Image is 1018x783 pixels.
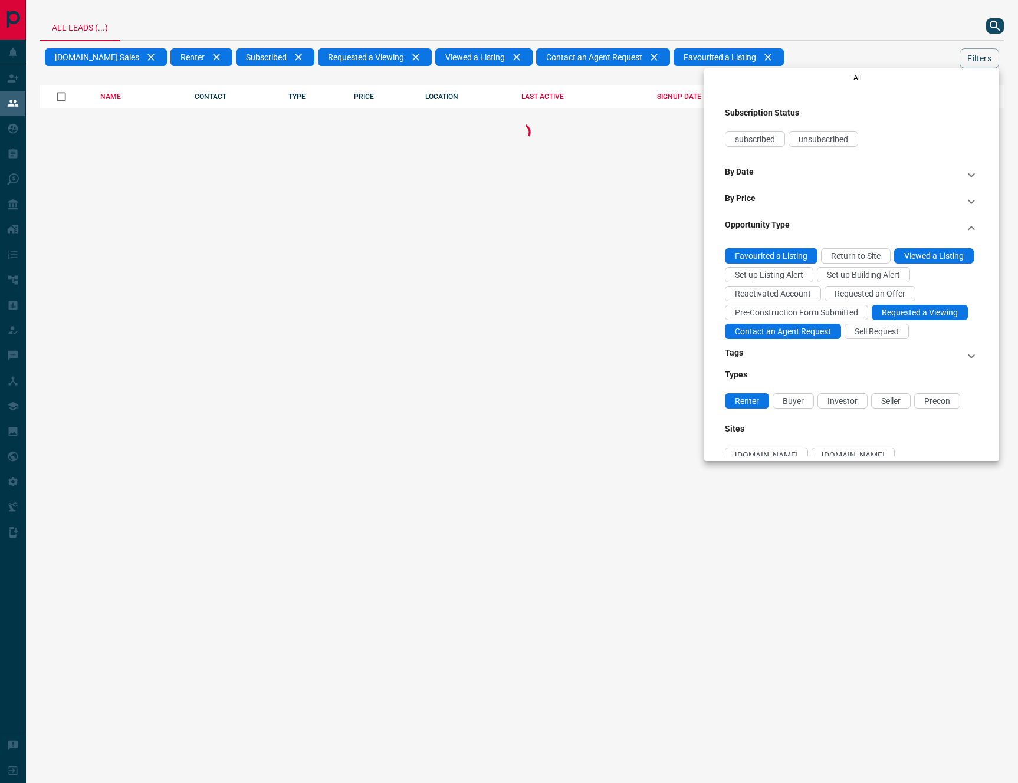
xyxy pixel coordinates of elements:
div: subscribed [725,131,785,147]
div: Viewed a Listing [894,248,974,264]
div: Set up Listing Alert [725,267,813,282]
span: unsubscribed [799,134,848,144]
div: [DOMAIN_NAME] [725,448,808,463]
p: All [737,73,978,83]
h3: Tags [725,348,743,357]
div: By Price [725,189,978,215]
div: unsubscribed [789,131,858,147]
span: Pre-Construction Form Submitted [735,308,858,317]
span: Requested a Viewing [882,308,958,317]
h3: Opportunity Type [725,220,790,229]
div: Sell Request [845,324,909,339]
div: Pre-Construction Form Submitted [725,305,868,320]
h3: Types [725,370,978,379]
span: Precon [924,396,950,406]
span: Buyer [783,396,804,406]
h3: By Price [725,193,756,203]
span: Favourited a Listing [735,251,807,261]
div: By Date [725,162,978,188]
div: Requested an Offer [825,286,915,301]
span: Set up Listing Alert [735,270,803,279]
div: Reactivated Account [725,286,821,301]
div: Renter [725,393,769,409]
div: Return to Site [821,248,891,264]
span: subscribed [735,134,775,144]
div: [DOMAIN_NAME] [812,448,895,463]
div: Buyer [773,393,814,409]
div: Favourited a Listing [725,248,817,264]
div: Opportunity Type [725,215,978,241]
div: Precon [914,393,960,409]
h3: Subscription Status [725,108,978,117]
h3: By Date [725,167,754,176]
span: Reactivated Account [735,289,811,298]
div: Set up Building Alert [817,267,910,282]
h3: Sites [725,424,978,433]
span: Investor [827,396,858,406]
span: Seller [881,396,901,406]
div: Investor [817,393,868,409]
div: Requested a Viewing [872,305,968,320]
div: Seller [871,393,911,409]
div: Contact an Agent Request [725,324,841,339]
span: Renter [735,396,759,406]
span: Viewed a Listing [904,251,964,261]
span: Set up Building Alert [827,270,900,279]
span: Sell Request [855,327,899,336]
span: Return to Site [831,251,881,261]
span: [DOMAIN_NAME] [822,450,885,460]
span: Requested an Offer [835,289,905,298]
span: Contact an Agent Request [735,327,831,336]
div: Tags [725,343,978,369]
span: [DOMAIN_NAME] [735,450,798,460]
